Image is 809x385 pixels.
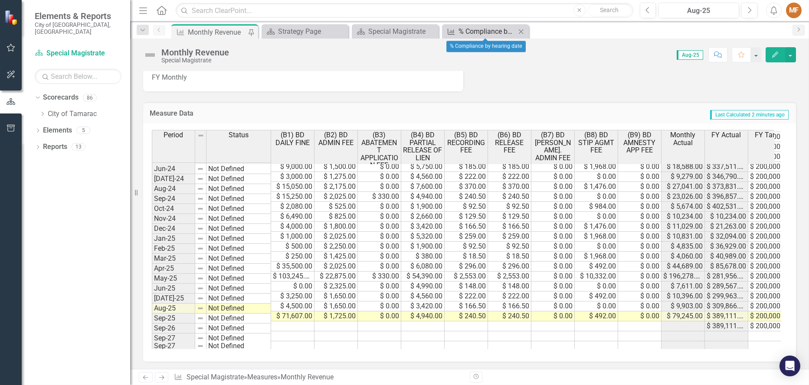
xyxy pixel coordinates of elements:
td: $ 10,831.00 [662,232,705,242]
td: Not Defined [206,324,271,333]
a: Elements [43,126,72,136]
a: Strategy Page [264,26,346,37]
td: $ 0.00 [618,162,662,172]
td: $ 10,234.00 [662,212,705,222]
td: $ 40,989.00 [705,252,748,262]
a: Special Magistrate [187,373,244,381]
td: $ 166.50 [488,222,531,232]
td: $ 525.00 [314,202,358,212]
td: $ 0.00 [358,242,401,252]
td: Not Defined [206,214,271,224]
td: $ 0.00 [358,252,401,262]
td: Sep-26 [152,324,195,333]
td: $ 240.50 [445,192,488,202]
div: % Compliance by hearing date [446,41,526,52]
td: $ 200,000.00 [748,311,792,321]
td: $ 11,029.00 [662,222,705,232]
a: Special Magistrate [35,49,121,58]
td: $ 15,250.00 [271,192,314,202]
td: $ 22,875.00 [314,272,358,281]
td: Sep-27 [152,341,195,351]
td: $ 200,000.00 [748,232,792,242]
td: $ 4,060.00 [662,252,705,262]
td: $ 23,026.00 [662,192,705,202]
img: 8DAGhfEEPCf229AAAAAElFTkSuQmCC [197,245,204,252]
td: $ 281,956.00 [705,272,748,281]
td: $ 35,500.00 [271,262,314,272]
button: Aug-25 [658,3,740,18]
td: $ 222.00 [445,172,488,182]
img: 8DAGhfEEPCf229AAAAAElFTkSuQmCC [197,265,204,272]
a: Scorecards [43,93,79,103]
td: $ 200,000.00 [748,182,792,192]
td: $ 0.00 [618,172,662,182]
td: $ 1,968.00 [575,232,618,242]
td: $ 54,390.00 [401,272,445,281]
td: $ 1,425.00 [314,252,358,262]
td: $ 9,000.00 [271,162,314,172]
td: $ 0.00 [531,182,575,192]
span: Last Calculated 2 minutes ago [710,110,789,120]
td: $ 240.50 [488,192,531,202]
img: 8DAGhfEEPCf229AAAAAElFTkSuQmCC [197,275,204,282]
div: Special Magistrate [368,26,436,37]
td: $ 85,678.00 [705,262,748,272]
td: Not Defined [206,333,271,343]
td: $ 492.00 [575,262,618,272]
td: Not Defined [206,174,271,184]
td: $ 18,588.00 [662,162,705,172]
td: Not Defined [206,264,271,274]
td: Not Defined [206,314,271,324]
a: Measures [247,373,277,381]
td: $ 222.00 [445,291,488,301]
td: $ 3,420.00 [401,301,445,311]
td: $ 389,111.00 [705,321,748,331]
div: Open Intercom Messenger [780,356,800,376]
td: $ 148.00 [445,281,488,291]
td: $ 0.00 [618,272,662,281]
img: 8DAGhfEEPCf229AAAAAElFTkSuQmCC [197,185,204,192]
input: Search Below... [35,69,121,84]
td: $ 2,080.00 [271,202,314,212]
td: $ 4,560.00 [401,291,445,301]
td: Mar-25 [152,254,195,264]
td: $ 0.00 [575,301,618,311]
td: Oct-24 [152,204,195,214]
td: $ 2,175.00 [314,182,358,192]
a: City of Tamarac [48,109,130,119]
td: $ 0.00 [358,202,401,212]
img: 8DAGhfEEPCf229AAAAAElFTkSuQmCC [197,215,204,222]
td: $ 0.00 [531,311,575,321]
td: $ 1,476.00 [575,222,618,232]
img: Not Defined [143,48,157,62]
td: $ 0.00 [575,212,618,222]
span: (B7) BD [PERSON_NAME]. ADMIN FEE [533,131,573,162]
td: $ 2,025.00 [314,262,358,272]
td: $ 4,000.00 [271,222,314,232]
td: $ 2,250.00 [314,242,358,252]
td: $ 200,000.00 [748,262,792,272]
td: Not Defined [206,341,271,351]
td: $ 0.00 [531,232,575,242]
span: Search [600,6,619,13]
td: $ 0.00 [358,291,401,301]
td: $ 4,990.00 [401,281,445,291]
td: $ 129.50 [488,212,531,222]
td: Not Defined [206,304,271,314]
img: 8DAGhfEEPCf229AAAAAElFTkSuQmCC [197,132,204,139]
td: Not Defined [206,164,271,174]
td: Jan-25 [152,234,195,244]
h3: Measure Data [150,110,377,117]
td: $ 92.50 [488,202,531,212]
td: $ 330.00 [358,192,401,202]
td: $ 4,940.00 [401,192,445,202]
span: (B8) BD STIP AGMT FEE [576,131,616,154]
td: $ 296.00 [488,262,531,272]
div: % Compliance by hearing date [459,26,516,37]
td: $ 200,000.00 [748,212,792,222]
td: Aug-24 [152,184,195,194]
td: Feb-25 [152,244,195,254]
td: $ 1,968.00 [575,252,618,262]
td: $ 346,790.00 [705,172,748,182]
td: $ 0.00 [618,281,662,291]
